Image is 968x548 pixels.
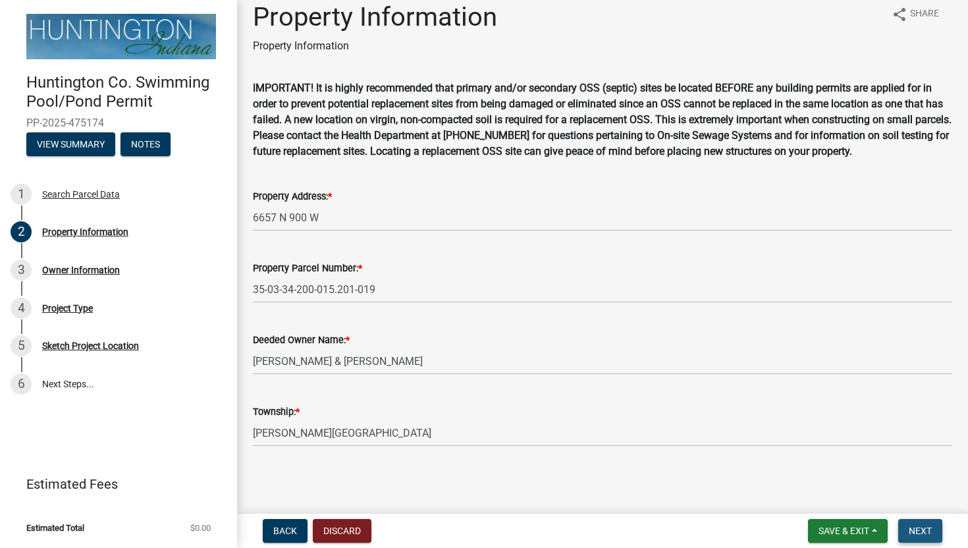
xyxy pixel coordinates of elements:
div: 3 [11,260,32,281]
span: PP-2025-475174 [26,117,211,129]
label: Deeded Owner Name: [253,336,350,345]
span: $0.00 [190,524,211,532]
span: Next [909,526,932,536]
div: 6 [11,373,32,395]
label: Property Parcel Number: [253,264,362,273]
label: Township: [253,408,300,417]
div: 5 [11,335,32,356]
button: Save & Exit [808,519,888,543]
span: Save & Exit [819,526,869,536]
i: share [892,7,907,22]
button: View Summary [26,132,115,156]
strong: IMPORTANT! It is highly recommended that primary and/or secondary OSS (septic) sites be located B... [253,82,952,157]
span: Share [910,7,939,22]
label: Property Address: [253,192,332,202]
span: Estimated Total [26,524,84,532]
a: Estimated Fees [11,471,216,497]
img: Huntington County, Indiana [26,14,216,59]
div: 1 [11,184,32,205]
p: Property Information [253,38,497,54]
button: Back [263,519,308,543]
div: 4 [11,298,32,319]
h4: Huntington Co. Swimming Pool/Pond Permit [26,73,227,111]
wm-modal-confirm: Notes [121,140,171,150]
div: Search Parcel Data [42,190,120,199]
span: Back [273,526,297,536]
div: 2 [11,221,32,242]
button: Discard [313,519,371,543]
button: Notes [121,132,171,156]
div: Owner Information [42,265,120,275]
button: shareShare [881,1,950,27]
div: Project Type [42,304,93,313]
div: Sketch Project Location [42,341,139,350]
wm-modal-confirm: Summary [26,140,115,150]
h1: Property Information [253,1,497,33]
button: Next [898,519,942,543]
div: Property Information [42,227,128,236]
